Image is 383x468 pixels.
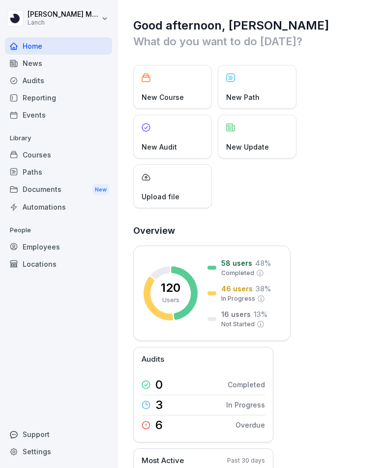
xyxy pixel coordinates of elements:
p: 120 [161,282,180,294]
p: Most Active [142,455,184,467]
p: Past 30 days [227,456,265,465]
p: 3 [155,399,163,411]
p: Completed [228,379,265,390]
a: Locations [5,255,112,273]
p: Audits [142,354,164,365]
p: 38 % [256,283,271,294]
div: New [92,184,109,195]
p: In Progress [221,294,255,303]
p: What do you want to do [DATE]? [133,33,368,49]
p: Upload file [142,191,179,202]
p: In Progress [226,400,265,410]
p: Completed [221,269,254,278]
a: Events [5,106,112,124]
p: 0 [155,379,163,391]
p: 58 users [221,258,252,268]
p: People [5,222,112,238]
p: 46 users [221,283,253,294]
p: 6 [155,419,163,431]
p: 48 % [255,258,271,268]
div: Support [5,426,112,443]
a: Audits [5,72,112,89]
p: New Course [142,92,184,102]
p: New Audit [142,142,177,152]
a: Home [5,37,112,55]
a: Courses [5,146,112,163]
a: DocumentsNew [5,181,112,199]
p: Lanch [28,19,99,26]
a: Reporting [5,89,112,106]
p: Not Started [221,320,255,329]
p: Overdue [236,420,265,430]
a: News [5,55,112,72]
p: New Update [226,142,269,152]
p: 16 users [221,309,251,319]
p: Users [162,296,179,305]
a: Employees [5,238,112,255]
a: Settings [5,443,112,460]
a: Paths [5,163,112,181]
p: 13 % [254,309,267,319]
p: [PERSON_NAME] Meynert [28,10,99,19]
h1: Good afternoon, [PERSON_NAME] [133,18,368,33]
p: Library [5,130,112,146]
h2: Overview [133,224,368,238]
a: Automations [5,198,112,216]
div: Documents [5,181,112,199]
p: New Path [226,92,260,102]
